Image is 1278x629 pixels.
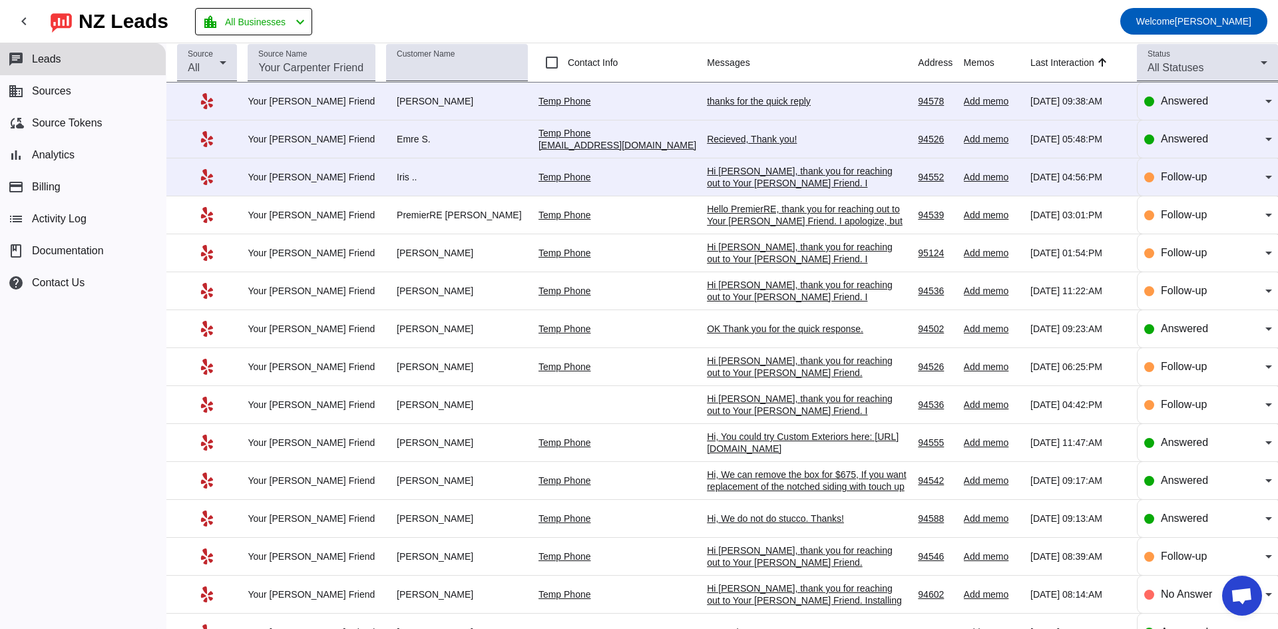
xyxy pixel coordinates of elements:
span: Follow-up [1161,171,1207,182]
span: Sources [32,85,71,97]
a: Temp Phone [538,513,591,524]
mat-icon: bar_chart [8,147,24,163]
span: Answered [1161,437,1208,448]
mat-icon: chevron_left [292,14,308,30]
a: Temp Phone [538,210,591,220]
div: Hi, We do not do stucco. Thanks! [707,513,907,524]
a: Temp Phone [538,248,591,258]
span: Billing [32,181,61,193]
div: Your [PERSON_NAME] Friend [248,513,375,524]
a: Temp Phone [538,551,591,562]
span: Follow-up [1161,247,1207,258]
mat-icon: chat [8,51,24,67]
a: Temp Phone [538,128,591,138]
div: [DATE] 09:38:AM [1030,95,1126,107]
div: Add memo [964,588,1020,600]
span: All [188,62,200,73]
a: Temp Phone [538,286,591,296]
div: 94526 [918,361,953,373]
div: [PERSON_NAME] [386,285,528,297]
div: 94539 [918,209,953,221]
div: [DATE] 09:13:AM [1030,513,1126,524]
mat-icon: Yelp [199,169,215,185]
div: Your [PERSON_NAME] Friend [248,437,375,449]
div: NZ Leads [79,12,168,31]
div: 94578 [918,95,953,107]
div: [DATE] 08:39:AM [1030,550,1126,562]
div: 94536 [918,285,953,297]
div: [DATE] 08:14:AM [1030,588,1126,600]
div: [DATE] 09:17:AM [1030,475,1126,487]
span: All Businesses [225,13,286,31]
div: [DATE] 09:23:AM [1030,323,1126,335]
div: 94555 [918,437,953,449]
a: Temp Phone [538,589,591,600]
div: [DATE] 05:48:PM [1030,133,1126,145]
mat-icon: Yelp [199,435,215,451]
div: OK Thank you for the quick response. [707,323,907,335]
div: 94588 [918,513,953,524]
mat-icon: help [8,275,24,291]
button: Welcome[PERSON_NAME] [1120,8,1267,35]
a: Temp Phone [538,172,591,182]
span: Follow-up [1161,550,1207,562]
div: Hi [PERSON_NAME], thank you for reaching out to Your [PERSON_NAME] Friend. Unfortunately, we can'... [707,544,907,616]
div: 94546 [918,550,953,562]
div: Hi [PERSON_NAME], thank you for reaching out to Your [PERSON_NAME] Friend. I apologize, but we sp... [707,393,907,453]
mat-icon: Yelp [199,245,215,261]
span: All Statuses [1148,62,1203,73]
div: [PERSON_NAME] [386,361,528,373]
div: Your [PERSON_NAME] Friend [248,247,375,259]
span: book [8,243,24,259]
div: [PERSON_NAME] [386,550,528,562]
div: 94552 [918,171,953,183]
img: logo [51,10,72,33]
span: [PERSON_NAME] [1136,12,1251,31]
div: [PERSON_NAME] [386,323,528,335]
div: Iris .. [386,171,528,183]
div: 94502 [918,323,953,335]
mat-icon: payment [8,179,24,195]
div: Your [PERSON_NAME] Friend [248,209,375,221]
span: Activity Log [32,213,87,225]
div: Hi [PERSON_NAME], thank you for reaching out to Your [PERSON_NAME] Friend. Unfortunately, we spec... [707,355,907,427]
span: Answered [1161,133,1208,144]
div: [PERSON_NAME] [386,437,528,449]
input: Your Carpenter Friend [258,60,365,76]
mat-label: Customer Name [397,50,455,59]
div: Hi [PERSON_NAME], thank you for reaching out to Your [PERSON_NAME] Friend. I apologize, but we sp... [707,165,907,237]
div: [DATE] 11:47:AM [1030,437,1126,449]
div: Your [PERSON_NAME] Friend [248,475,375,487]
mat-label: Source [188,50,213,59]
div: [PERSON_NAME] [386,95,528,107]
div: [PERSON_NAME] [386,247,528,259]
label: Contact Info [565,56,618,69]
div: Hello PremierRE, thank you for reaching out to Your [PERSON_NAME] Friend. I apologize, but we spe... [707,203,907,263]
div: Your [PERSON_NAME] Friend [248,550,375,562]
span: Follow-up [1161,209,1207,220]
span: Follow-up [1161,399,1207,410]
mat-icon: Yelp [199,321,215,337]
div: Add memo [964,361,1020,373]
div: Add memo [964,95,1020,107]
span: Follow-up [1161,361,1207,372]
div: Your [PERSON_NAME] Friend [248,399,375,411]
div: Your [PERSON_NAME] Friend [248,323,375,335]
a: Temp Phone [538,475,591,486]
div: Your [PERSON_NAME] Friend [248,361,375,373]
div: [DATE] 04:42:PM [1030,399,1126,411]
div: 94526 [918,133,953,145]
div: 95124 [918,247,953,259]
th: Messages [707,43,918,83]
div: Hi, We can remove the box for $675, If you want replacement of the notched siding with touch up p... [707,469,907,505]
div: thanks for the quick reply [707,95,907,107]
span: Contact Us [32,277,85,289]
div: [DATE] 06:25:PM [1030,361,1126,373]
mat-icon: location_city [202,14,218,30]
mat-icon: Yelp [199,131,215,147]
div: Recieved, Thank you! [707,133,907,145]
div: Hi [PERSON_NAME], thank you for reaching out to Your [PERSON_NAME] Friend. I apologize, but we sp... [707,241,907,301]
div: Hi, You could try Custom Exteriors here: [URL][DOMAIN_NAME] [707,431,907,455]
div: [DATE] 11:22:AM [1030,285,1126,297]
a: Temp Phone [538,361,591,372]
